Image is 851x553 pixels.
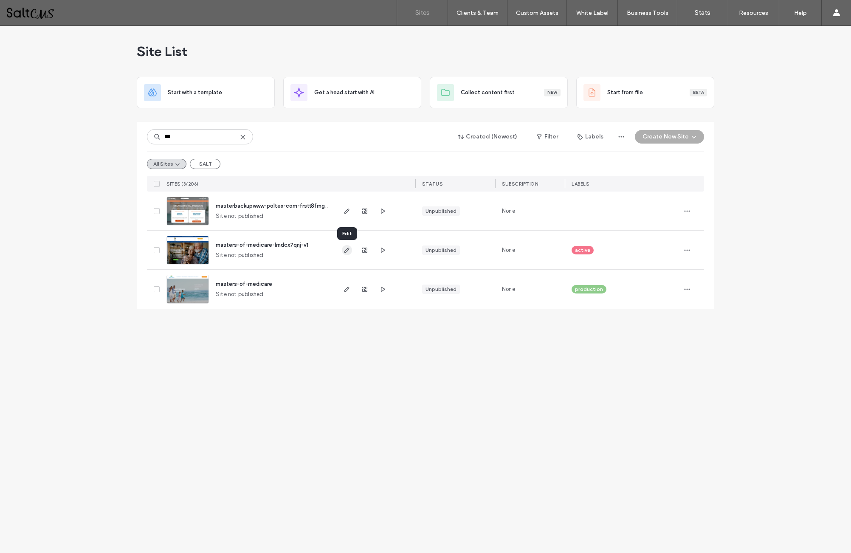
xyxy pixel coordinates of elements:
[216,281,272,287] a: masters-of-medicare
[283,77,421,108] div: Get a head start with AI
[461,88,515,97] span: Collect content first
[690,89,707,96] div: Beta
[627,9,668,17] label: Business Tools
[425,246,456,254] div: Unpublished
[430,77,568,108] div: Collect content firstNew
[147,159,186,169] button: All Sites
[216,290,264,299] span: Site not published
[502,246,515,254] span: None
[216,212,264,220] span: Site not published
[451,130,525,144] button: Created (Newest)
[570,130,611,144] button: Labels
[739,9,768,17] label: Resources
[456,9,499,17] label: Clients & Team
[216,242,308,248] a: masters-of-medicare-lmdcx7qnj-v1
[166,181,199,187] span: SITES (3/206)
[314,88,375,97] span: Get a head start with AI
[20,6,37,14] span: Help
[572,181,589,187] span: LABELS
[168,88,222,97] span: Start with a template
[502,285,515,293] span: None
[502,207,515,215] span: None
[794,9,807,17] label: Help
[190,159,220,169] button: SALT
[337,227,357,240] div: Edit
[635,130,704,144] button: Create New Site
[415,9,430,17] label: Sites
[502,181,538,187] span: SUBSCRIPTION
[137,77,275,108] div: Start with a template
[695,9,710,17] label: Stats
[576,77,714,108] div: Start from fileBeta
[422,181,442,187] span: STATUS
[575,246,590,254] span: active
[516,9,558,17] label: Custom Assets
[575,285,603,293] span: production
[216,203,332,209] a: masterbackupwww-poltex-com-frstt8fmg-v1
[425,285,456,293] div: Unpublished
[607,88,643,97] span: Start from file
[528,130,566,144] button: Filter
[576,9,609,17] label: White Label
[544,89,561,96] div: New
[137,43,187,60] span: Site List
[216,251,264,260] span: Site not published
[425,207,456,215] div: Unpublished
